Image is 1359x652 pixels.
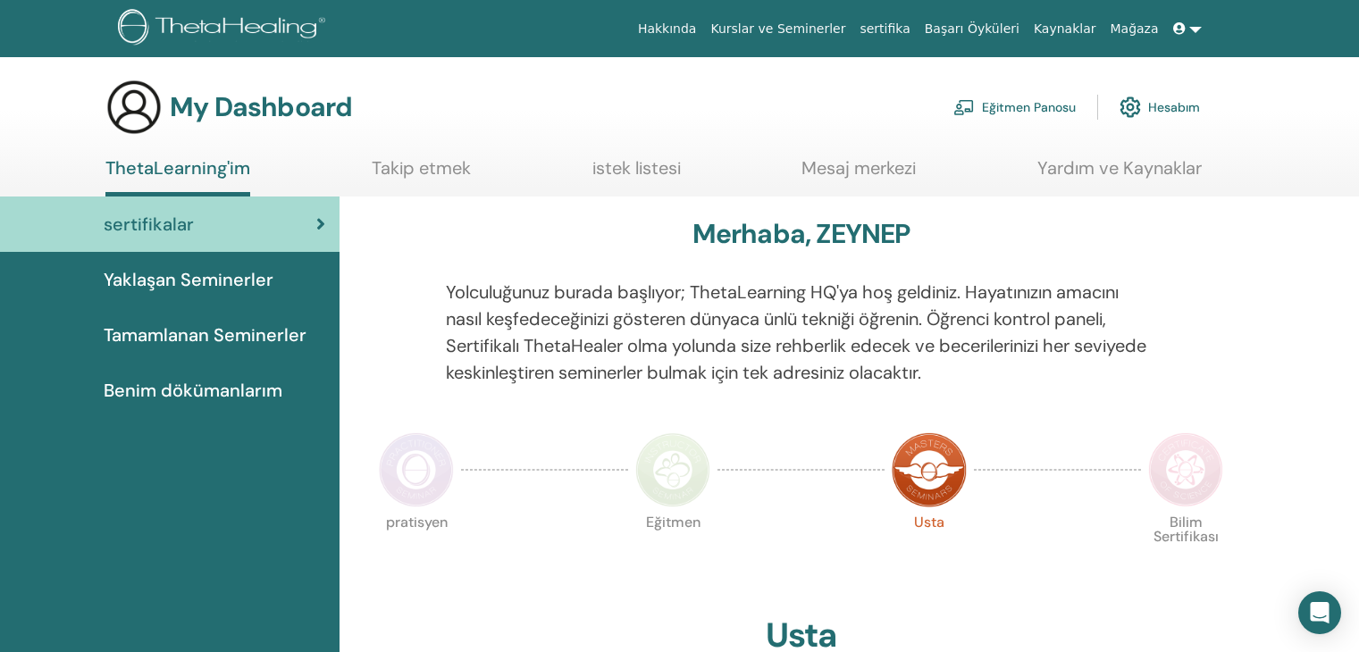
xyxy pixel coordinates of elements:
[1027,13,1103,46] a: Kaynaklar
[170,91,352,123] h3: My Dashboard
[105,79,163,136] img: generic-user-icon.jpg
[631,13,704,46] a: Hakkında
[1148,515,1223,590] p: Bilim Sertifikası
[1037,157,1202,192] a: Yardım ve Kaynaklar
[918,13,1027,46] a: Başarı Öyküleri
[446,279,1157,386] p: Yolculuğunuz burada başlıyor; ThetaLearning HQ'ya hoş geldiniz. Hayatınızın amacını nasıl keşfede...
[118,9,331,49] img: logo.png
[104,266,273,293] span: Yaklaşan Seminerler
[953,88,1076,127] a: Eğitmen Panosu
[1103,13,1165,46] a: Mağaza
[379,432,454,507] img: Practitioner
[1148,432,1223,507] img: Certificate of Science
[104,211,194,238] span: sertifikalar
[379,515,454,590] p: pratisyen
[892,432,967,507] img: Master
[801,157,916,192] a: Mesaj merkezi
[892,515,967,590] p: Usta
[105,157,250,196] a: ThetaLearning'im
[852,13,917,46] a: sertifika
[635,432,710,507] img: Instructor
[635,515,710,590] p: Eğitmen
[1120,92,1141,122] img: cog.svg
[953,99,975,115] img: chalkboard-teacher.svg
[1120,88,1200,127] a: Hesabım
[592,157,681,192] a: istek listesi
[1298,591,1341,634] div: Open Intercom Messenger
[692,218,910,250] h3: Merhaba, ZEYNEP
[372,157,471,192] a: Takip etmek
[703,13,852,46] a: Kurslar ve Seminerler
[104,377,282,404] span: Benim dökümanlarım
[104,322,306,348] span: Tamamlanan Seminerler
